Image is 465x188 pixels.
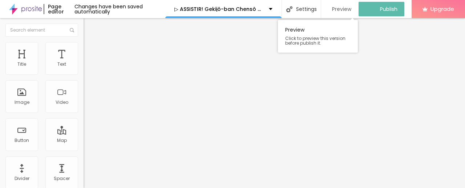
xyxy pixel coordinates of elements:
[332,6,351,12] span: Preview
[321,2,359,16] button: Preview
[15,100,29,105] div: Image
[278,20,358,53] div: Preview
[54,176,70,181] div: Spacer
[17,62,26,67] div: Title
[57,62,66,67] div: Text
[74,4,165,14] div: Changes have been saved automatically
[430,6,454,12] span: Upgrade
[285,36,351,45] span: Click to preview this version before publish it.
[15,138,29,143] div: Button
[57,138,67,143] div: Map
[286,6,292,12] img: Icone
[380,6,397,12] span: Publish
[70,28,74,32] img: Icone
[15,176,29,181] div: Divider
[56,100,68,105] div: Video
[174,7,263,12] p: ▷ ASSISTIR! Gekijô-ban Chensô Man Reze-hen 【2025】 Filme Completo Dublaado Online
[44,4,74,14] div: Page editor
[5,24,78,37] input: Search element
[84,18,465,188] iframe: Editor
[359,2,404,16] button: Publish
